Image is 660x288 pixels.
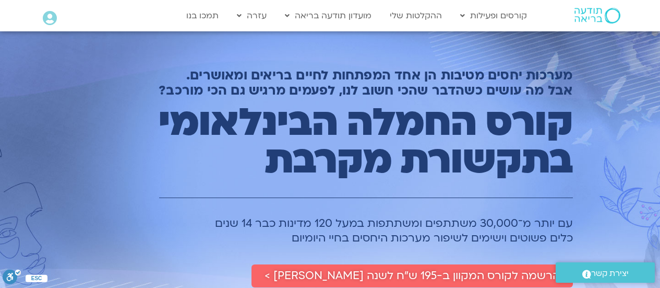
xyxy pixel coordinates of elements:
h1: עם יותר מ־30,000 משתתפים ומשתתפות במעל 120 מדינות כבר 14 שנים כלים פשוטים וישימים לשיפור מערכות ה... [112,216,573,246]
span: הרשמה לקורס המקוון ב-195 ש״ח לשנה [PERSON_NAME] > [265,270,560,282]
a: הרשמה לקורס המקוון ב-195 ש״ח לשנה [PERSON_NAME] > [251,264,573,287]
span: יצירת קשר [591,267,629,281]
h1: קורס החמלה הבינלאומי בתקשורת מקרבת​ [112,104,573,179]
img: תודעה בריאה [574,8,620,24]
a: עזרה [232,6,272,26]
a: מועדון תודעה בריאה [280,6,377,26]
a: יצירת קשר [556,262,655,283]
a: קורסים ופעילות [455,6,532,26]
a: ההקלטות שלי [385,6,447,26]
h2: מערכות יחסים מטיבות הן אחד המפתחות לחיים בריאים ומאושרים. אבל מה עושים כשהדבר שהכי חשוב לנו, לפעמ... [112,68,573,98]
a: תמכו בנו [181,6,224,26]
